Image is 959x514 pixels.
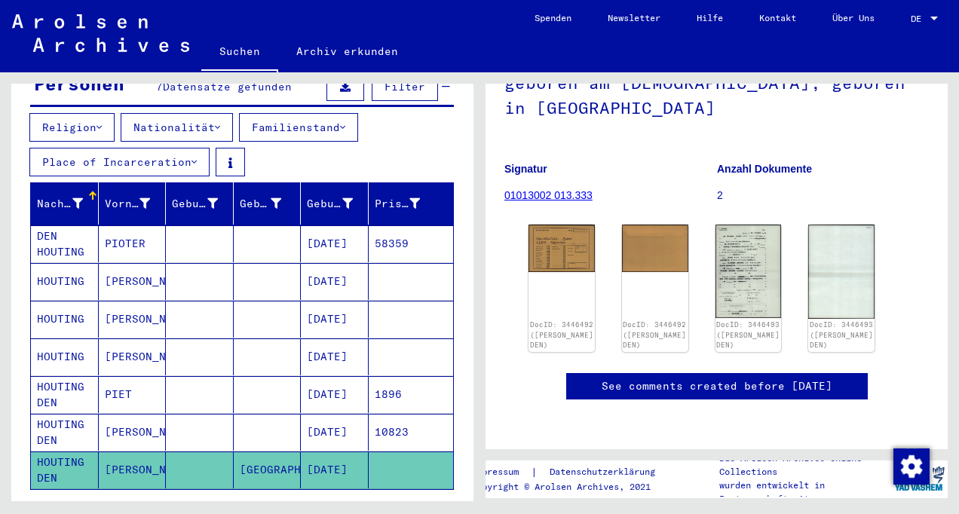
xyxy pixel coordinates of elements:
span: Datensätze gefunden [163,80,292,93]
p: 2 [717,188,929,203]
mat-cell: 10823 [369,414,454,451]
a: Datenschutzerklärung [538,464,673,480]
div: Nachname [37,191,102,216]
span: 7 [156,80,163,93]
div: Personen [34,70,124,97]
button: Place of Incarceration [29,148,210,176]
img: 002.jpg [622,225,688,272]
a: DocID: 3446493 ([PERSON_NAME] DEN) [716,320,780,349]
img: Arolsen_neg.svg [12,14,189,52]
mat-cell: DEN HOUTING [31,225,99,262]
a: See comments created before [DATE] [602,378,832,394]
mat-cell: PIOTER [99,225,167,262]
mat-cell: 58359 [369,225,454,262]
button: Filter [372,72,438,101]
mat-cell: [DATE] [301,451,369,488]
mat-cell: [GEOGRAPHIC_DATA] [234,451,302,488]
p: Copyright © Arolsen Archives, 2021 [471,480,673,494]
img: 001.jpg [715,225,782,318]
mat-header-cell: Geburtsdatum [301,182,369,225]
img: Zustimmung ändern [893,448,930,485]
mat-cell: [DATE] [301,301,369,338]
a: Archiv erkunden [278,33,416,69]
div: Geburtsname [172,191,237,216]
mat-cell: [PERSON_NAME] [99,338,167,375]
mat-cell: HOUTING DEN [31,451,99,488]
p: wurden entwickelt in Partnerschaft mit [719,479,890,506]
div: Zustimmung ändern [893,448,929,484]
b: Anzahl Dokumente [717,163,812,175]
img: 002.jpg [808,225,875,319]
mat-cell: [DATE] [301,376,369,413]
mat-cell: [DATE] [301,225,369,262]
mat-cell: HOUTING DEN [31,376,99,413]
mat-header-cell: Prisoner # [369,182,454,225]
a: DocID: 3446492 ([PERSON_NAME] DEN) [530,320,593,349]
mat-cell: [PERSON_NAME] [99,414,167,451]
div: Nachname [37,196,83,212]
mat-cell: HOUTING [31,338,99,375]
a: 01013002 013.333 [504,189,593,201]
mat-cell: HOUTING DEN [31,414,99,451]
mat-cell: 1896 [369,376,454,413]
div: Geburtsname [172,196,218,212]
div: Prisoner # [375,196,421,212]
div: Geburt‏ [240,191,301,216]
mat-cell: PIET [99,376,167,413]
img: 001.jpg [529,225,595,272]
b: Signatur [504,163,547,175]
div: Vorname [105,196,151,212]
mat-cell: [PERSON_NAME] [99,301,167,338]
button: Religion [29,113,115,142]
mat-header-cell: Nachname [31,182,99,225]
div: Prisoner # [375,191,440,216]
div: Vorname [105,191,170,216]
mat-cell: [DATE] [301,263,369,300]
div: Geburt‏ [240,196,282,212]
mat-cell: [PERSON_NAME] [99,451,167,488]
div: Geburtsdatum [307,196,353,212]
mat-header-cell: Geburtsname [166,182,234,225]
mat-cell: [DATE] [301,414,369,451]
a: Suchen [201,33,278,72]
div: Geburtsdatum [307,191,372,216]
mat-header-cell: Geburt‏ [234,182,302,225]
mat-cell: [DATE] [301,338,369,375]
mat-header-cell: Vorname [99,182,167,225]
a: DocID: 3446493 ([PERSON_NAME] DEN) [810,320,873,349]
div: | [471,464,673,480]
a: DocID: 3446492 ([PERSON_NAME] DEN) [623,320,686,349]
a: Impressum [471,464,531,480]
button: Nationalität [121,113,233,142]
button: Familienstand [239,113,358,142]
span: DE [911,14,927,24]
mat-cell: HOUTING [31,301,99,338]
span: Filter [385,80,425,93]
mat-cell: HOUTING [31,263,99,300]
mat-cell: [PERSON_NAME] [99,263,167,300]
p: Die Arolsen Archives Online-Collections [719,451,890,479]
img: yv_logo.png [891,460,948,497]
